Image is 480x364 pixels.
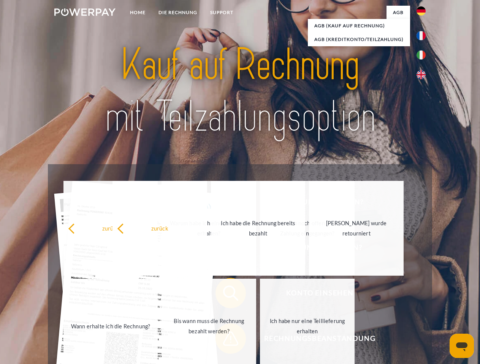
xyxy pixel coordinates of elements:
[54,8,116,16] img: logo-powerpay-white.svg
[117,223,203,233] div: zurück
[265,316,350,336] div: Ich habe nur eine Teillieferung erhalten
[450,334,474,358] iframe: Schaltfläche zum Öffnen des Messaging-Fensters
[387,6,410,19] a: agb
[417,70,426,79] img: en
[417,50,426,60] img: it
[308,33,410,46] a: AGB (Kreditkonto/Teilzahlung)
[308,19,410,33] a: AGB (Kauf auf Rechnung)
[417,31,426,40] img: fr
[68,321,154,331] div: Wann erhalte ich die Rechnung?
[417,6,426,16] img: de
[166,316,252,336] div: Bis wann muss die Rechnung bezahlt werden?
[152,6,204,19] a: DIE RECHNUNG
[314,218,399,238] div: [PERSON_NAME] wurde retourniert
[73,36,407,145] img: title-powerpay_de.svg
[204,6,240,19] a: SUPPORT
[215,218,301,238] div: Ich habe die Rechnung bereits bezahlt
[124,6,152,19] a: Home
[68,223,154,233] div: zurück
